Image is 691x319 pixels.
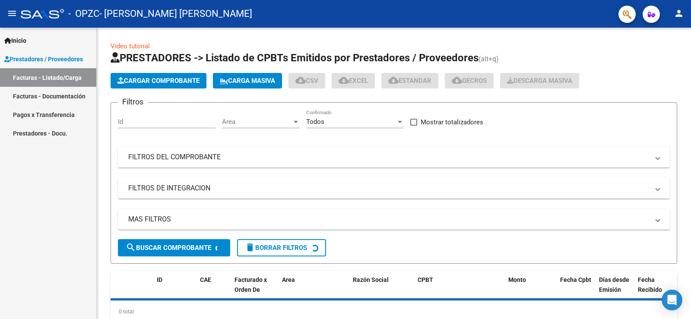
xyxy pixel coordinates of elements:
span: Borrar Filtros [245,244,307,252]
mat-panel-title: MAS FILTROS [128,215,649,224]
span: Buscar Comprobante [126,244,211,252]
datatable-header-cell: Area [279,271,337,309]
button: Gecros [445,73,494,88]
mat-icon: menu [7,8,17,19]
datatable-header-cell: Facturado x Orden De [231,271,279,309]
span: Monto [508,276,526,283]
datatable-header-cell: Fecha Recibido [634,271,673,309]
span: - OPZC [68,4,99,23]
button: EXCEL [332,73,375,88]
span: Razón Social [353,276,389,283]
a: Video tutorial [111,42,150,50]
span: Días desde Emisión [599,276,629,293]
span: Fecha Recibido [638,276,662,293]
mat-icon: cloud_download [452,75,462,85]
span: (alt+q) [479,55,499,63]
mat-panel-title: FILTROS DEL COMPROBANTE [128,152,649,162]
span: Fecha Cpbt [560,276,591,283]
span: - [PERSON_NAME] [PERSON_NAME] [99,4,252,23]
mat-panel-title: FILTROS DE INTEGRACION [128,183,649,193]
span: Area [222,118,292,126]
datatable-header-cell: CAE [197,271,231,309]
button: Borrar Filtros [237,239,326,256]
span: CAE [200,276,211,283]
span: Estandar [388,77,431,85]
mat-icon: person [674,8,684,19]
mat-expansion-panel-header: FILTROS DE INTEGRACION [118,178,670,199]
button: CSV [288,73,325,88]
span: EXCEL [339,77,368,85]
datatable-header-cell: ID [153,271,197,309]
datatable-header-cell: Razón Social [349,271,414,309]
h3: Filtros [118,96,148,108]
div: Open Intercom Messenger [662,290,682,310]
span: CPBT [418,276,433,283]
span: PRESTADORES -> Listado de CPBTs Emitidos por Prestadores / Proveedores [111,52,479,64]
mat-icon: search [126,242,136,253]
span: Mostrar totalizadores [421,117,483,127]
mat-icon: cloud_download [339,75,349,85]
button: Cargar Comprobante [111,73,206,88]
span: Inicio [4,36,26,45]
datatable-header-cell: Monto [505,271,557,309]
mat-expansion-panel-header: FILTROS DEL COMPROBANTE [118,147,670,167]
datatable-header-cell: CPBT [414,271,505,309]
app-download-masive: Descarga masiva de comprobantes (adjuntos) [500,73,579,88]
mat-expansion-panel-header: MAS FILTROS [118,209,670,230]
mat-icon: cloud_download [388,75,399,85]
datatable-header-cell: Días desde Emisión [596,271,634,309]
button: Carga Masiva [213,73,282,88]
span: Area [282,276,295,283]
button: Buscar Comprobante [118,239,230,256]
span: ID [157,276,162,283]
button: Descarga Masiva [500,73,579,88]
button: Estandar [381,73,438,88]
span: Facturado x Orden De [235,276,267,293]
mat-icon: delete [245,242,255,253]
span: Gecros [452,77,487,85]
span: Cargar Comprobante [117,77,200,85]
datatable-header-cell: Fecha Cpbt [557,271,596,309]
mat-icon: cloud_download [295,75,306,85]
span: Todos [306,118,324,126]
span: Carga Masiva [220,77,275,85]
span: Prestadores / Proveedores [4,54,83,64]
span: CSV [295,77,318,85]
span: Descarga Masiva [507,77,572,85]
